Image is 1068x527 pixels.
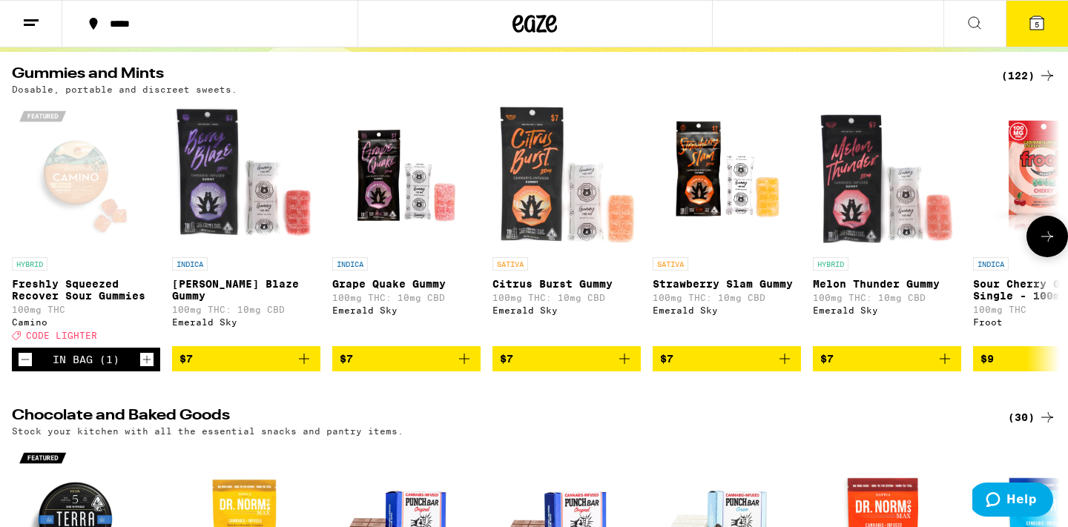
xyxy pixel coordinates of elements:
a: (30) [1008,408,1056,426]
p: 100mg THC: 10mg CBD [332,293,481,302]
div: Camino [12,317,160,327]
p: Melon Thunder Gummy [813,278,961,290]
span: $7 [820,353,834,365]
span: $7 [660,353,673,365]
img: Emerald Sky - Grape Quake Gummy [332,102,481,250]
div: Emerald Sky [332,305,481,315]
button: Add to bag [492,346,641,371]
p: SATIVA [492,257,528,271]
p: HYBRID [12,257,47,271]
span: $7 [500,353,513,365]
img: Emerald Sky - Melon Thunder Gummy [813,102,961,250]
p: 100mg THC: 10mg CBD [813,293,961,302]
iframe: Opens a widget where you can find more information [972,483,1053,520]
img: Emerald Sky - Citrus Burst Gummy [492,102,641,250]
a: Open page for Citrus Burst Gummy from Emerald Sky [492,102,641,346]
button: Add to bag [332,346,481,371]
p: 100mg THC: 10mg CBD [172,305,320,314]
p: INDICA [332,257,368,271]
p: Strawberry Slam Gummy [653,278,801,290]
button: Add to bag [172,346,320,371]
div: Emerald Sky [492,305,641,315]
span: $7 [179,353,193,365]
button: Increment [139,352,154,367]
img: Emerald Sky - Berry Blaze Gummy [172,102,320,250]
span: CODE LIGHTER [26,331,97,340]
div: Emerald Sky [172,317,320,327]
p: Dosable, portable and discreet sweets. [12,84,237,94]
div: Emerald Sky [813,305,961,315]
p: INDICA [172,257,208,271]
div: In Bag (1) [53,354,119,365]
button: Add to bag [653,346,801,371]
p: 100mg THC: 10mg CBD [492,293,641,302]
p: Citrus Burst Gummy [492,278,641,290]
a: (122) [1001,67,1056,84]
p: Freshly Squeezed Recover Sour Gummies [12,278,160,302]
p: HYBRID [813,257,848,271]
p: Stock your kitchen with all the essential snacks and pantry items. [12,426,403,436]
a: Open page for Strawberry Slam Gummy from Emerald Sky [653,102,801,346]
button: Add to bag [813,346,961,371]
a: Open page for Grape Quake Gummy from Emerald Sky [332,102,481,346]
p: [PERSON_NAME] Blaze Gummy [172,278,320,302]
img: Emerald Sky - Strawberry Slam Gummy [653,102,801,250]
button: Decrement [18,352,33,367]
h2: Chocolate and Baked Goods [12,408,983,426]
a: Open page for Freshly Squeezed Recover Sour Gummies from Camino [12,102,160,348]
a: Open page for Berry Blaze Gummy from Emerald Sky [172,102,320,346]
p: 100mg THC [12,305,160,314]
p: SATIVA [653,257,688,271]
div: Emerald Sky [653,305,801,315]
span: $9 [980,353,994,365]
p: Grape Quake Gummy [332,278,481,290]
span: $7 [340,353,353,365]
a: Open page for Melon Thunder Gummy from Emerald Sky [813,102,961,346]
h2: Gummies and Mints [12,67,983,84]
button: 5 [1006,1,1068,47]
p: 100mg THC: 10mg CBD [653,293,801,302]
p: INDICA [973,257,1009,271]
span: 5 [1035,20,1039,29]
